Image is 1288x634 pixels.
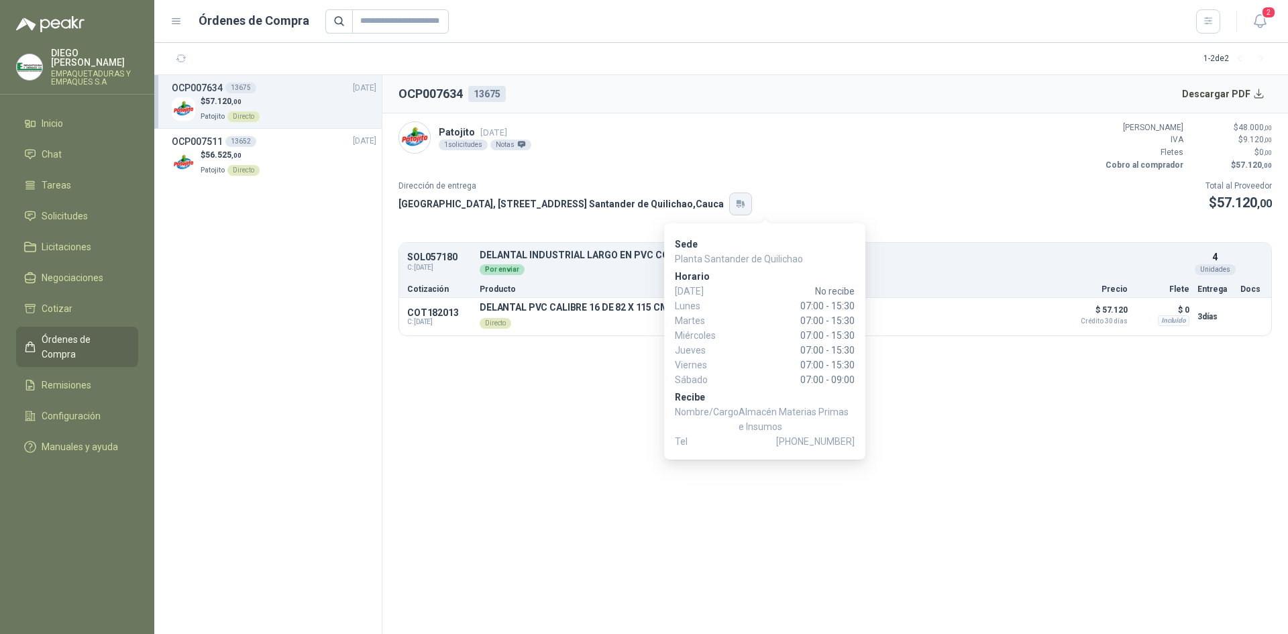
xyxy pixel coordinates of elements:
[1217,195,1272,211] span: 57.120
[729,372,855,387] span: 07:00 - 09:00
[42,240,91,254] span: Licitaciones
[42,147,62,162] span: Chat
[1136,285,1189,293] p: Flete
[1191,134,1272,146] p: $
[1103,159,1183,172] p: Cobro al comprador
[42,270,103,285] span: Negociaciones
[205,150,241,160] span: 56.525
[675,343,729,358] span: Jueves
[480,318,511,329] div: Directo
[16,203,138,229] a: Solicitudes
[407,252,472,262] p: SOL057180
[16,234,138,260] a: Licitaciones
[1158,315,1189,326] div: Incluido
[468,86,506,102] div: 13675
[1261,6,1276,19] span: 2
[1061,285,1128,293] p: Precio
[16,403,138,429] a: Configuración
[231,152,241,159] span: ,00
[480,285,1053,293] p: Producto
[1061,302,1128,325] p: $ 57.120
[776,434,855,449] span: [PHONE_NUMBER]
[353,135,376,148] span: [DATE]
[42,178,71,193] span: Tareas
[1195,264,1236,275] div: Unidades
[675,284,729,299] span: [DATE]
[729,328,855,343] span: 07:00 - 15:30
[227,165,260,176] div: Directo
[1248,9,1272,34] button: 2
[225,83,256,93] div: 13675
[201,149,260,162] p: $
[1103,146,1183,159] p: Fletes
[675,252,855,266] p: Planta Santander de Quilichao
[480,127,507,138] span: [DATE]
[205,97,241,106] span: 57.120
[201,95,260,108] p: $
[398,197,724,211] p: [GEOGRAPHIC_DATA], [STREET_ADDRESS] Santander de Quilichao , Cauca
[1264,136,1272,144] span: ,00
[1103,121,1183,134] p: [PERSON_NAME]
[1197,309,1232,325] p: 3 días
[1175,81,1273,107] button: Descargar PDF
[201,166,225,174] span: Patojito
[51,48,138,67] p: DIEGO [PERSON_NAME]
[1243,135,1272,144] span: 9.120
[172,97,195,121] img: Company Logo
[16,296,138,321] a: Cotizar
[172,81,376,123] a: OCP00763413675[DATE] Company Logo$57.120,00PatojitoDirecto
[439,125,531,140] p: Patojito
[729,343,855,358] span: 07:00 - 15:30
[1238,123,1272,132] span: 48.000
[227,111,260,122] div: Directo
[1236,160,1272,170] span: 57.120
[1191,121,1272,134] p: $
[172,81,223,95] h3: OCP007634
[1203,48,1272,70] div: 1 - 2 de 2
[172,134,376,176] a: OCP00751113652[DATE] Company Logo$56.525,00PatojitoDirecto
[42,116,63,131] span: Inicio
[1240,285,1263,293] p: Docs
[675,372,729,387] span: Sábado
[675,434,855,449] p: Tel
[675,313,729,328] span: Martes
[675,358,729,372] span: Viernes
[480,250,1189,262] p: DELANTAL INDUSTRIAL LARGO EN PVC COLOR AMARILLO
[16,142,138,167] a: Chat
[1262,162,1272,169] span: ,00
[1205,193,1272,213] p: $
[17,54,42,80] img: Company Logo
[398,85,463,103] h2: OCP007634
[1191,159,1272,172] p: $
[1205,180,1272,193] p: Total al Proveedor
[1257,197,1272,210] span: ,00
[1264,124,1272,131] span: ,00
[16,172,138,198] a: Tareas
[201,113,225,120] span: Patojito
[51,70,138,86] p: EMPAQUETADURAS Y EMPAQUES S.A
[675,299,729,313] span: Lunes
[1259,148,1272,157] span: 0
[42,409,101,423] span: Configuración
[1197,285,1232,293] p: Entrega
[675,237,855,252] p: Sede
[42,209,88,223] span: Solicitudes
[675,390,855,405] p: Recibe
[1212,250,1218,264] p: 4
[407,285,472,293] p: Cotización
[1136,302,1189,318] p: $ 0
[729,358,855,372] span: 07:00 - 15:30
[172,134,223,149] h3: OCP007511
[1264,149,1272,156] span: ,00
[399,122,430,153] img: Company Logo
[16,111,138,136] a: Inicio
[407,318,472,326] span: C: [DATE]
[225,136,256,147] div: 13652
[231,98,241,105] span: ,00
[675,269,855,284] p: Horario
[407,262,472,273] span: C: [DATE]
[729,284,855,299] span: No recibe
[1103,134,1183,146] p: IVA
[407,307,472,318] p: COT182013
[353,82,376,95] span: [DATE]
